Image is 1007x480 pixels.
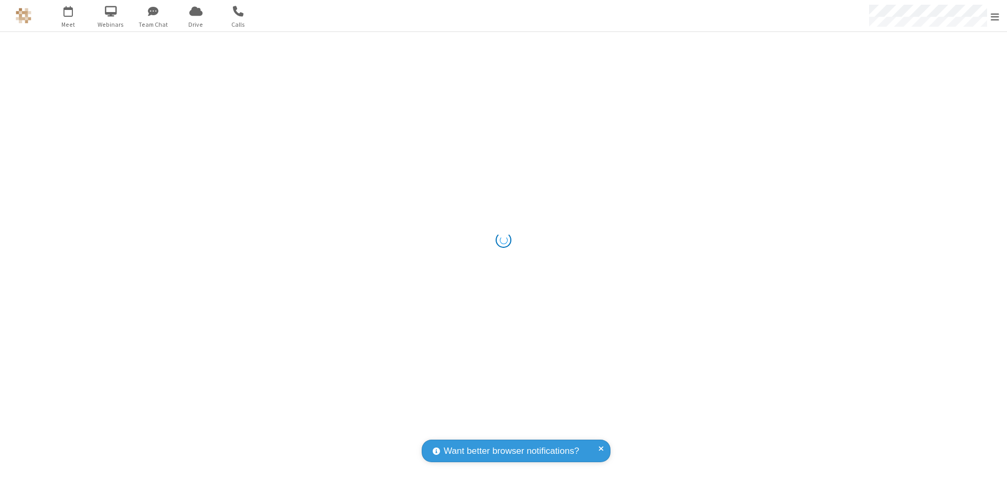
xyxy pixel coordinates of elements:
[176,20,216,29] span: Drive
[91,20,131,29] span: Webinars
[49,20,88,29] span: Meet
[444,444,579,458] span: Want better browser notifications?
[134,20,173,29] span: Team Chat
[219,20,258,29] span: Calls
[16,8,31,24] img: QA Selenium DO NOT DELETE OR CHANGE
